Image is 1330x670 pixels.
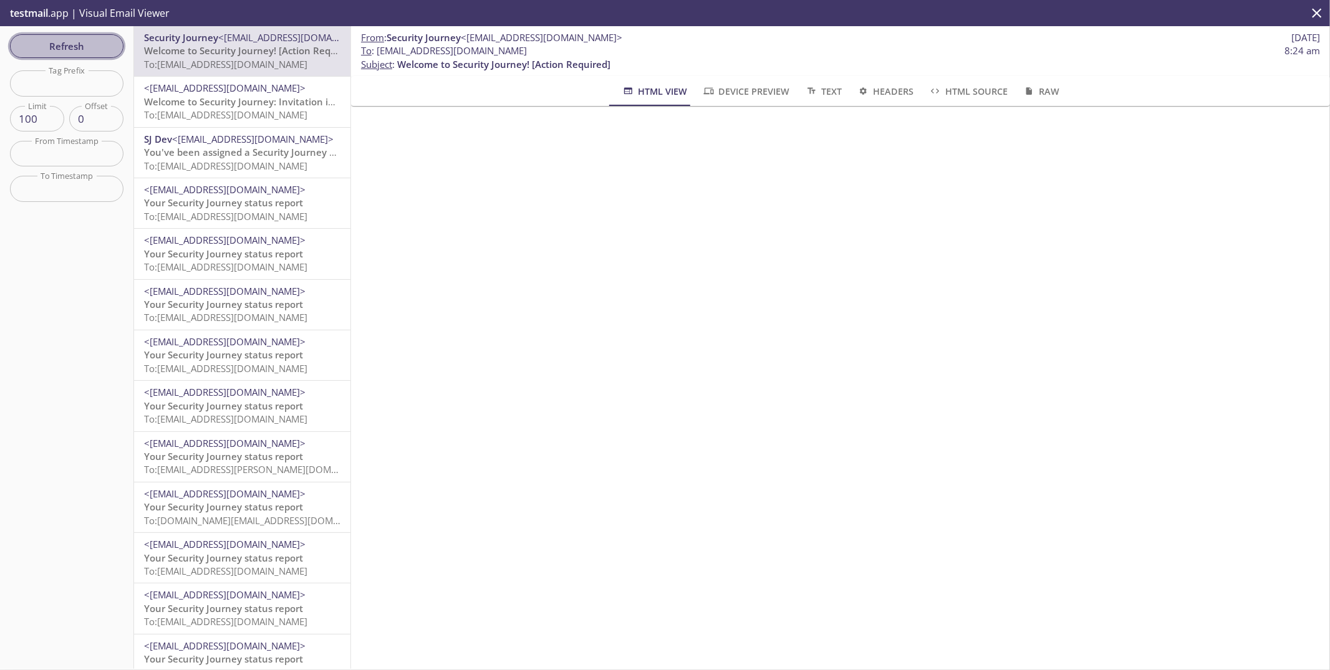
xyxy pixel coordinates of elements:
[361,58,392,70] span: Subject
[1023,84,1059,99] span: Raw
[144,450,303,462] span: Your Security Journey status report
[144,514,381,527] span: To: [DOMAIN_NAME][EMAIL_ADDRESS][DOMAIN_NAME]
[702,84,789,99] span: Device Preview
[361,44,1320,71] p: :
[928,84,1007,99] span: HTML Source
[144,146,435,158] span: You've been assigned a Security Journey Knowledge Assessment
[805,84,842,99] span: Text
[134,381,350,431] div: <[EMAIL_ADDRESS][DOMAIN_NAME]>Your Security Journey status reportTo:[EMAIL_ADDRESS][DOMAIN_NAME]
[144,552,303,564] span: Your Security Journey status report
[144,58,307,70] span: To: [EMAIL_ADDRESS][DOMAIN_NAME]
[134,533,350,583] div: <[EMAIL_ADDRESS][DOMAIN_NAME]>Your Security Journey status reportTo:[EMAIL_ADDRESS][DOMAIN_NAME]
[134,432,350,482] div: <[EMAIL_ADDRESS][DOMAIN_NAME]>Your Security Journey status reportTo:[EMAIL_ADDRESS][PERSON_NAME][...
[20,38,113,54] span: Refresh
[144,565,307,577] span: To: [EMAIL_ADDRESS][DOMAIN_NAME]
[218,31,380,44] span: <[EMAIL_ADDRESS][DOMAIN_NAME]>
[144,386,306,398] span: <[EMAIL_ADDRESS][DOMAIN_NAME]>
[144,298,303,310] span: Your Security Journey status report
[144,160,307,172] span: To: [EMAIL_ADDRESS][DOMAIN_NAME]
[1284,44,1320,57] span: 8:24 am
[144,615,307,628] span: To: [EMAIL_ADDRESS][DOMAIN_NAME]
[144,335,306,348] span: <[EMAIL_ADDRESS][DOMAIN_NAME]>
[361,44,527,57] span: : [EMAIL_ADDRESS][DOMAIN_NAME]
[144,653,303,665] span: Your Security Journey status report
[361,44,372,57] span: To
[144,261,307,273] span: To: [EMAIL_ADDRESS][DOMAIN_NAME]
[144,602,303,615] span: Your Security Journey status report
[144,362,307,375] span: To: [EMAIL_ADDRESS][DOMAIN_NAME]
[10,34,123,58] button: Refresh
[172,133,334,145] span: <[EMAIL_ADDRESS][DOMAIN_NAME]>
[144,437,306,449] span: <[EMAIL_ADDRESS][DOMAIN_NAME]>
[144,400,303,412] span: Your Security Journey status report
[144,44,357,57] span: Welcome to Security Journey! [Action Required]
[622,84,687,99] span: HTML View
[144,95,379,108] span: Welcome to Security Journey: Invitation instructions
[144,285,306,297] span: <[EMAIL_ADDRESS][DOMAIN_NAME]>
[144,234,306,246] span: <[EMAIL_ADDRESS][DOMAIN_NAME]>
[134,229,350,279] div: <[EMAIL_ADDRESS][DOMAIN_NAME]>Your Security Journey status reportTo:[EMAIL_ADDRESS][DOMAIN_NAME]
[134,583,350,633] div: <[EMAIL_ADDRESS][DOMAIN_NAME]>Your Security Journey status reportTo:[EMAIL_ADDRESS][DOMAIN_NAME]
[134,280,350,330] div: <[EMAIL_ADDRESS][DOMAIN_NAME]>Your Security Journey status reportTo:[EMAIL_ADDRESS][DOMAIN_NAME]
[144,463,379,476] span: To: [EMAIL_ADDRESS][PERSON_NAME][DOMAIN_NAME]
[144,108,307,121] span: To: [EMAIL_ADDRESS][DOMAIN_NAME]
[144,588,306,601] span: <[EMAIL_ADDRESS][DOMAIN_NAME]>
[144,31,218,44] span: Security Journey
[144,639,306,652] span: <[EMAIL_ADDRESS][DOMAIN_NAME]>
[397,58,610,70] span: Welcome to Security Journey! [Action Required]
[361,31,384,44] span: From
[144,247,303,260] span: Your Security Journey status report
[144,348,303,361] span: Your Security Journey status report
[134,26,350,76] div: Security Journey<[EMAIL_ADDRESS][DOMAIN_NAME]>Welcome to Security Journey! [Action Required]To:[E...
[857,84,913,99] span: Headers
[134,77,350,127] div: <[EMAIL_ADDRESS][DOMAIN_NAME]>Welcome to Security Journey: Invitation instructionsTo:[EMAIL_ADDRE...
[461,31,622,44] span: <[EMAIL_ADDRESS][DOMAIN_NAME]>
[1291,31,1320,44] span: [DATE]
[144,487,306,500] span: <[EMAIL_ADDRESS][DOMAIN_NAME]>
[144,133,172,145] span: SJ Dev
[361,31,622,44] span: :
[134,482,350,532] div: <[EMAIL_ADDRESS][DOMAIN_NAME]>Your Security Journey status reportTo:[DOMAIN_NAME][EMAIL_ADDRESS][...
[144,183,306,196] span: <[EMAIL_ADDRESS][DOMAIN_NAME]>
[144,538,306,550] span: <[EMAIL_ADDRESS][DOMAIN_NAME]>
[387,31,461,44] span: Security Journey
[144,413,307,425] span: To: [EMAIL_ADDRESS][DOMAIN_NAME]
[144,196,303,209] span: Your Security Journey status report
[144,311,307,323] span: To: [EMAIL_ADDRESS][DOMAIN_NAME]
[134,330,350,380] div: <[EMAIL_ADDRESS][DOMAIN_NAME]>Your Security Journey status reportTo:[EMAIL_ADDRESS][DOMAIN_NAME]
[134,178,350,228] div: <[EMAIL_ADDRESS][DOMAIN_NAME]>Your Security Journey status reportTo:[EMAIL_ADDRESS][DOMAIN_NAME]
[134,128,350,178] div: SJ Dev<[EMAIL_ADDRESS][DOMAIN_NAME]>You've been assigned a Security Journey Knowledge AssessmentT...
[144,82,306,94] span: <[EMAIL_ADDRESS][DOMAIN_NAME]>
[10,6,48,20] span: testmail
[144,500,303,513] span: Your Security Journey status report
[144,210,307,223] span: To: [EMAIL_ADDRESS][DOMAIN_NAME]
